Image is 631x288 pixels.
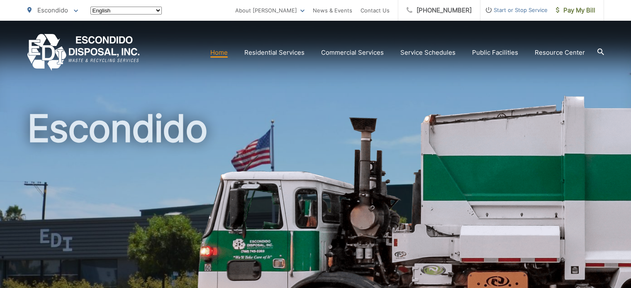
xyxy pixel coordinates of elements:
[210,48,228,58] a: Home
[37,6,68,14] span: Escondido
[313,5,352,15] a: News & Events
[244,48,305,58] a: Residential Services
[556,5,595,15] span: Pay My Bill
[235,5,305,15] a: About [PERSON_NAME]
[361,5,390,15] a: Contact Us
[535,48,585,58] a: Resource Center
[321,48,384,58] a: Commercial Services
[90,7,162,15] select: Select a language
[472,48,518,58] a: Public Facilities
[27,34,140,71] a: EDCD logo. Return to the homepage.
[400,48,456,58] a: Service Schedules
